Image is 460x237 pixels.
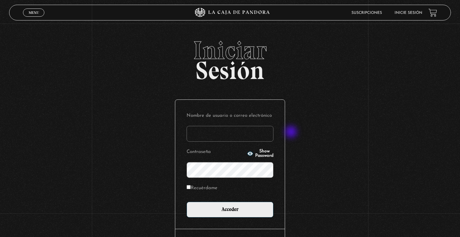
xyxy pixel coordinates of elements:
a: Suscripciones [351,11,382,15]
h2: Sesión [9,38,451,78]
input: Acceder [187,202,273,217]
button: Show Password [247,149,273,158]
label: Contraseña [187,147,245,157]
span: Cerrar [26,16,41,20]
a: View your shopping cart [429,8,437,17]
span: Menu [29,11,39,14]
a: Inicie sesión [395,11,422,15]
label: Nombre de usuario o correo electrónico [187,111,273,121]
input: Recuérdame [187,185,191,189]
label: Recuérdame [187,183,217,193]
span: Iniciar [9,38,451,63]
span: Show Password [255,149,273,158]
